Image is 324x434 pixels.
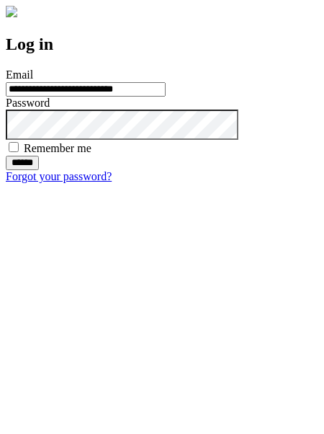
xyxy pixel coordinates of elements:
[6,6,17,17] img: logo-4e3dc11c47720685a147b03b5a06dd966a58ff35d612b21f08c02c0306f2b779.png
[6,68,33,81] label: Email
[24,142,91,154] label: Remember me
[6,35,318,54] h2: Log in
[6,170,112,182] a: Forgot your password?
[6,97,50,109] label: Password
